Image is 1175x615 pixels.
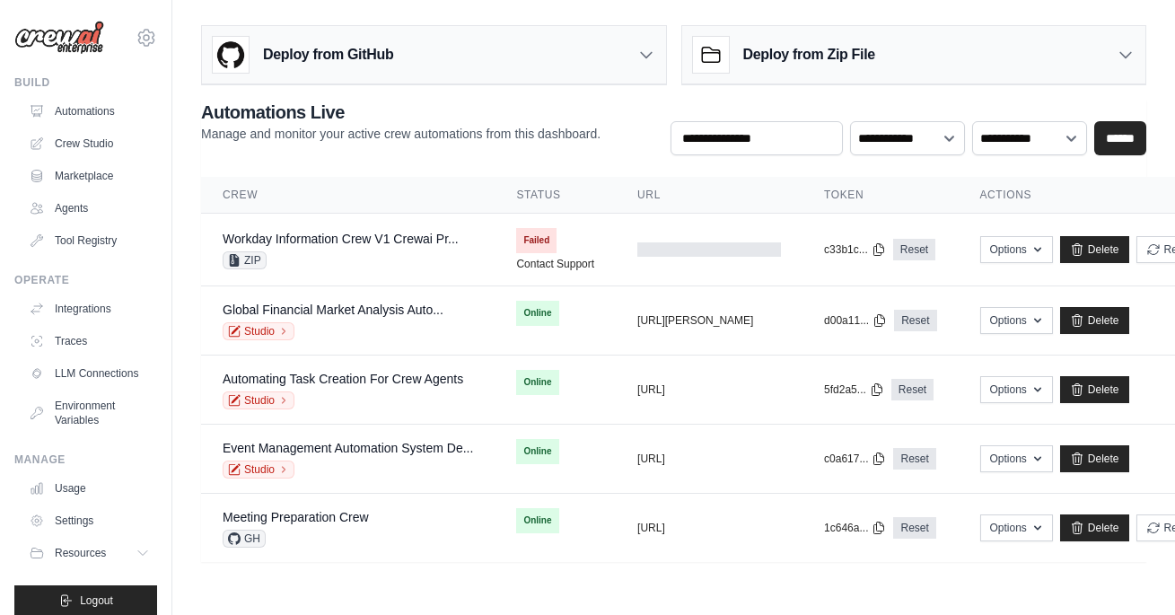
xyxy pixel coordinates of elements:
a: Agents [22,194,157,223]
a: Usage [22,474,157,503]
button: Options [980,236,1053,263]
a: Automating Task Creation For Crew Agents [223,372,463,386]
img: Logo [14,21,104,55]
span: Resources [55,546,106,560]
a: LLM Connections [22,359,157,388]
a: Environment Variables [22,391,157,435]
span: Online [516,301,558,326]
h3: Deploy from GitHub [263,44,393,66]
button: c0a617... [824,452,886,466]
a: Automations [22,97,157,126]
div: Build [14,75,157,90]
a: Marketplace [22,162,157,190]
img: GitHub Logo [213,37,249,73]
button: Options [980,376,1053,403]
a: Event Management Automation System De... [223,441,473,455]
a: Contact Support [516,257,594,271]
th: Status [495,177,616,214]
button: 1c646a... [824,521,886,535]
a: Delete [1060,514,1129,541]
a: Reset [893,517,935,539]
a: Reset [891,379,934,400]
a: Global Financial Market Analysis Auto... [223,303,443,317]
a: Delete [1060,445,1129,472]
a: Delete [1060,236,1129,263]
a: Reset [893,448,935,470]
a: Settings [22,506,157,535]
span: Online [516,370,558,395]
span: GH [223,530,266,548]
button: 5fd2a5... [824,382,884,397]
th: URL [616,177,802,214]
button: Options [980,445,1053,472]
a: Studio [223,322,294,340]
a: Studio [223,461,294,479]
div: Manage [14,452,157,467]
a: Studio [223,391,294,409]
th: Crew [201,177,495,214]
a: Reset [893,239,935,260]
a: Delete [1060,376,1129,403]
span: Online [516,439,558,464]
a: Traces [22,327,157,356]
h3: Deploy from Zip File [743,44,875,66]
button: d00a11... [824,313,887,328]
button: Options [980,514,1053,541]
a: Meeting Preparation Crew [223,510,369,524]
th: Token [802,177,958,214]
button: Resources [22,539,157,567]
a: Workday Information Crew V1 Crewai Pr... [223,232,459,246]
div: Operate [14,273,157,287]
a: Tool Registry [22,226,157,255]
a: Integrations [22,294,157,323]
span: Logout [80,593,113,608]
span: Failed [516,228,557,253]
span: Online [516,508,558,533]
button: Options [980,307,1053,334]
a: Reset [894,310,936,331]
h2: Automations Live [201,100,601,125]
span: ZIP [223,251,267,269]
a: Crew Studio [22,129,157,158]
button: [URL][PERSON_NAME] [637,313,753,328]
button: c33b1c... [824,242,886,257]
p: Manage and monitor your active crew automations from this dashboard. [201,125,601,143]
a: Delete [1060,307,1129,334]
